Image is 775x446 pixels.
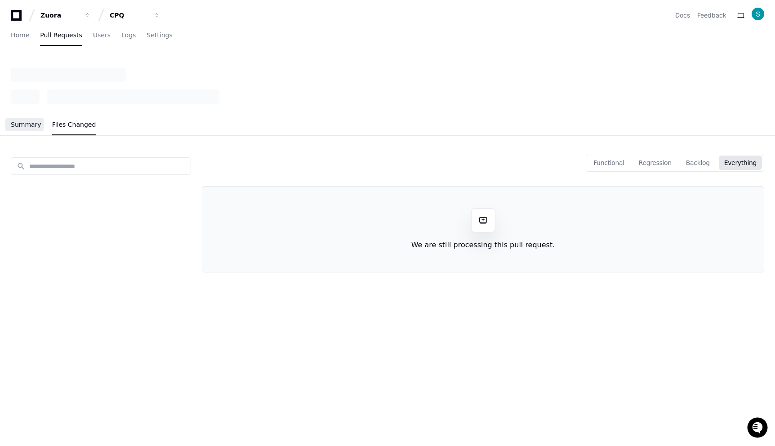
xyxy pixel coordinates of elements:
span: Home [11,32,29,38]
img: PlayerZero [9,9,27,27]
a: Powered byPylon [63,94,109,101]
a: Users [93,25,111,46]
h1: We are still processing this pull request. [411,240,555,250]
span: Pylon [89,94,109,101]
img: 1736555170064-99ba0984-63c1-480f-8ee9-699278ef63ed [9,67,25,83]
button: Start new chat [153,70,164,80]
span: Logs [121,32,136,38]
a: Logs [121,25,136,46]
a: Home [11,25,29,46]
a: Settings [147,25,172,46]
button: Zuora [37,7,94,23]
span: Settings [147,32,172,38]
button: Functional [588,156,630,170]
a: Docs [675,11,690,20]
div: Zuora [40,11,79,20]
button: Backlog [681,156,715,170]
div: We're available if you need us! [31,76,114,83]
button: CPQ [106,7,164,23]
button: Regression [633,156,677,170]
iframe: Open customer support [746,416,771,441]
mat-icon: search [17,162,26,171]
a: Pull Requests [40,25,82,46]
div: CPQ [110,11,148,20]
span: Users [93,32,111,38]
button: Everything [719,156,762,170]
span: Files Changed [52,122,96,127]
button: Feedback [697,11,726,20]
span: Summary [11,122,41,127]
div: Welcome [9,36,164,50]
div: Start new chat [31,67,147,76]
img: ACg8ocJ7Qoj13aSJBaXm7wZn6qZnGuKwJtW5PAp0HqenIdU7vv7CWg=s96-c [752,8,764,20]
span: Pull Requests [40,32,82,38]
